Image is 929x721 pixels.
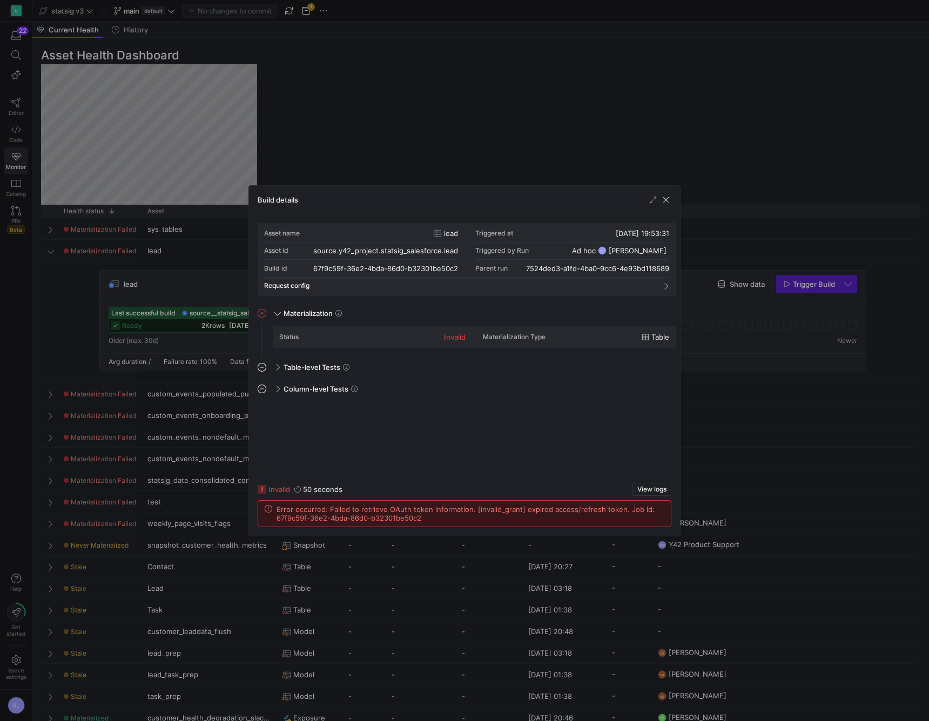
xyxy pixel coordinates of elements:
[268,485,290,494] span: invalid
[264,278,669,294] mat-expansion-panel-header: Request config
[632,483,671,496] button: View logs
[313,264,458,273] div: 67f9c59f-36e2-4bda-86d0-b32301be50c2
[303,485,342,494] y42-duration: 50 seconds
[475,247,529,254] div: Triggered by Run
[258,359,676,376] mat-expansion-panel-header: Table-level Tests
[277,505,664,522] span: Error occurred: Failed to retrieve OAuth token information. [invalid_grant] expired access/refres...
[572,246,596,255] span: Ad hoc
[444,333,466,341] div: invalid
[264,230,300,237] div: Asset name
[264,282,656,289] mat-panel-title: Request config
[616,229,669,238] span: [DATE] 19:53:31
[475,265,508,272] span: Parent run
[258,380,676,397] mat-expansion-panel-header: Column-level Tests
[258,196,298,204] h3: Build details
[526,264,669,273] div: 7524ded3-a1fd-4ba0-9cc6-4e93bd118689
[258,326,676,359] div: Materialization
[483,333,546,341] div: Materialization Type
[284,363,340,372] span: Table-level Tests
[651,333,669,341] span: Table
[264,265,287,272] div: Build id
[279,333,299,341] div: Status
[637,486,667,493] span: View logs
[313,246,458,255] div: source.y42_project.statsig_salesforce.lead
[475,230,513,237] div: Triggered at
[609,246,667,255] span: [PERSON_NAME]
[284,309,333,318] span: Materialization
[258,305,676,322] mat-expansion-panel-header: Materialization
[444,229,458,238] span: lead
[284,385,348,393] span: Column-level Tests
[569,245,669,257] button: Ad hocHL[PERSON_NAME]
[598,246,607,255] div: HL
[264,247,288,254] div: Asset id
